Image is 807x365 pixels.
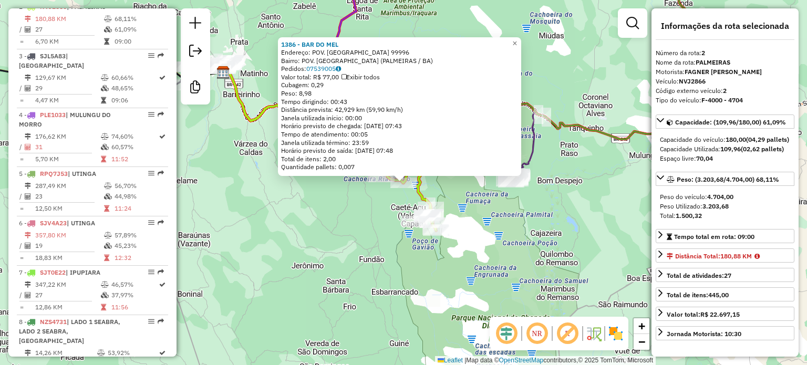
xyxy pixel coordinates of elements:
span: SJV4A23 [40,219,67,227]
i: Distância Total [25,16,31,22]
div: Janela utilizada início: 00:00 [281,114,518,122]
i: Rota otimizada [159,133,165,140]
i: KM da rota maior que o KM cadastrado para o veículo ou tipo de veículo [754,253,760,259]
span: 180,88 KM [720,252,752,260]
strong: 2 [723,87,727,95]
strong: 4.704,00 [707,193,733,201]
span: × [512,39,517,48]
div: Quantidade pallets: 0,007 [281,163,518,171]
strong: R$ 22.697,15 [700,310,740,318]
td: = [19,253,24,263]
i: Tempo total em rota [101,156,106,162]
td: 60,57% [111,142,158,152]
span: Total de atividades: [667,272,731,279]
a: Zoom out [634,334,649,350]
td: 37,97% [111,290,158,300]
td: 357,80 KM [35,230,104,241]
strong: NVJ2866 [679,77,706,85]
td: 4,47 KM [35,95,100,106]
strong: (04,29 pallets) [746,135,789,143]
td: 09:00 [114,36,164,47]
span: Peso do veículo: [660,193,733,201]
strong: 70,04 [696,154,713,162]
em: Rota exportada [158,318,164,325]
div: Horário previsto de chegada: [DATE] 07:43 [281,122,518,130]
span: Exibir rótulo [555,321,580,346]
td: 48,65% [111,83,158,93]
div: Total de itens: [667,290,729,300]
td: / [19,241,24,251]
td: = [19,154,24,164]
td: 44,98% [114,191,164,202]
span: 3 - [19,52,84,69]
td: 347,22 KM [35,279,100,290]
i: Total de Atividades [25,26,31,33]
span: | IPUPIARA [66,268,100,276]
img: Exibir/Ocultar setores [607,325,624,342]
strong: PALMEIRAS [696,58,730,66]
h4: Atividades [656,355,794,365]
strong: 180,00 [726,135,746,143]
div: Cubagem: 0,29 [281,81,518,89]
div: Total: [660,211,790,221]
span: Peso: (3.203,68/4.704,00) 68,11% [677,175,779,183]
span: | UTINGA [68,170,96,178]
a: Zoom in [634,318,649,334]
span: 5 - [19,170,96,178]
span: Ocultar deslocamento [494,321,519,346]
i: % de utilização da cubagem [101,292,109,298]
div: Valor total: [667,310,740,319]
a: Valor total:R$ 22.697,15 [656,307,794,321]
span: + [638,319,645,332]
i: % de utilização da cubagem [104,243,112,249]
td: 46,57% [111,279,158,290]
i: Tempo total em rota [104,205,109,212]
i: Tempo total em rota [101,304,106,310]
strong: 27 [724,272,731,279]
td: 12,86 KM [35,302,100,312]
td: 11:56 [111,302,158,312]
strong: 1386 - BAR DO MEL [281,40,338,48]
div: Peso: (3.203,68/4.704,00) 68,11% [656,188,794,225]
i: % de utilização do peso [101,281,109,288]
td: / [19,83,24,93]
div: Horário previsto de saída: [DATE] 07:48 [281,147,518,155]
td: 61,09% [114,24,164,35]
td: 45,23% [114,241,164,251]
i: Total de Atividades [25,85,31,91]
td: 31 [35,142,100,152]
span: Tempo total em rota: 09:00 [674,233,754,241]
i: Distância Total [25,281,31,288]
span: − [638,335,645,348]
td: / [19,142,24,152]
i: % de utilização do peso [104,232,112,238]
a: Distância Total:180,88 KM [656,248,794,263]
a: Total de itens:445,00 [656,287,794,301]
a: Jornada Motorista: 10:30 [656,326,794,340]
td: 19 [35,241,104,251]
em: Opções [148,220,154,226]
a: 07539005 [306,65,341,72]
i: Tempo total em rota [104,38,109,45]
a: Total de atividades:27 [656,268,794,282]
a: Capacidade: (109,96/180,00) 61,09% [656,114,794,129]
div: Espaço livre: [660,154,790,163]
span: 7 - [19,268,100,276]
td: 60,66% [111,72,158,83]
td: 176,62 KM [35,131,100,142]
div: Tempo dirigindo: 00:43 [281,98,518,106]
td: / [19,24,24,35]
span: NZS4731 [40,318,67,326]
a: OpenStreetMap [499,357,544,364]
div: Código externo veículo: [656,86,794,96]
div: Motorista: [656,67,794,77]
strong: 3.203,68 [702,202,729,210]
td: 11:52 [111,154,158,164]
span: Ocultar NR [524,321,550,346]
strong: F-4000 - 4704 [701,96,743,104]
a: Nova sessão e pesquisa [185,13,206,36]
td: 12,50 KM [35,203,104,214]
span: RPQ7J53 [40,170,68,178]
i: % de utilização da cubagem [104,193,112,200]
td: 14,26 KM [35,348,97,358]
